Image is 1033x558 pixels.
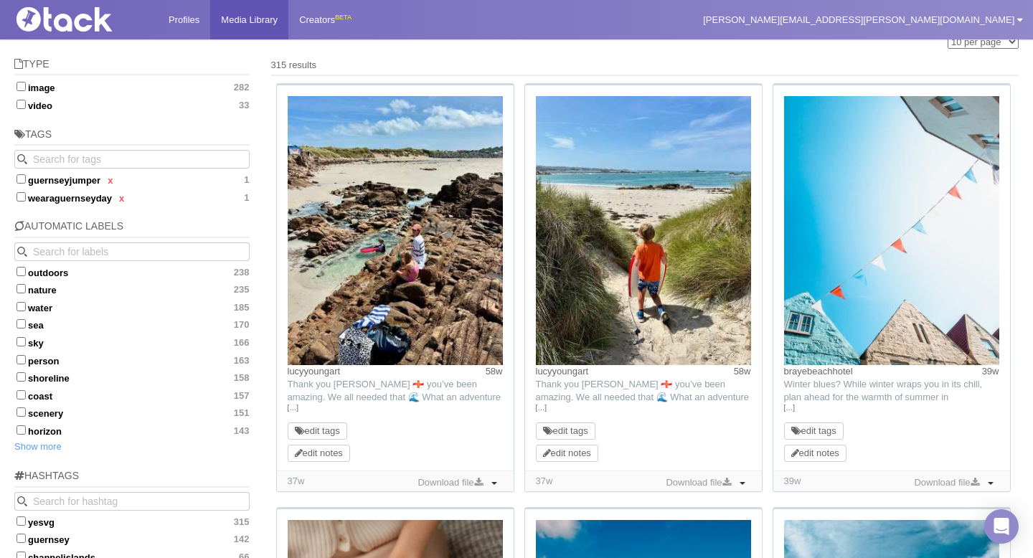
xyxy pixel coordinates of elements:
svg: Search [17,247,27,257]
a: brayebeachhotel [784,366,853,377]
input: guernsey142 [16,534,26,543]
label: person [14,353,250,367]
label: guernseyjumper [14,172,250,186]
a: Download file [662,475,734,491]
span: 33 [239,100,249,111]
span: 158 [234,372,250,384]
h5: Type [14,59,250,75]
label: wearaguernseyday [14,190,250,204]
label: coast [14,388,250,402]
time: Posted: 07/01/2025, 19:00:13 [982,365,999,378]
svg: Search [17,154,27,164]
button: Search [14,492,33,511]
a: lucyyoungart [536,366,589,377]
a: Show more [14,441,62,452]
img: Image may contain: architecture, building, outdoors, shelter, nature, urban, housing, sky, flag, ... [784,96,999,365]
label: nature [14,282,250,296]
img: Image may contain: person, walking, clothing, shorts, boy, child, male, footwear, shoe, summer, o... [536,96,751,365]
span: 166 [234,337,250,349]
span: 151 [234,407,250,419]
label: video [14,98,250,112]
input: image282 [16,82,26,91]
input: coast157 [16,390,26,399]
button: Search [14,242,33,261]
a: x [119,193,124,204]
span: 185 [234,302,250,313]
time: Posted: 29/08/2024, 12:45:46 [734,365,751,378]
a: edit tags [543,425,588,436]
input: Search for tags [14,150,250,169]
time: Added: 21/01/2025, 17:38:03 [536,476,553,486]
label: scenery [14,405,250,420]
a: […] [288,402,503,415]
span: Thank you [PERSON_NAME] 🇬🇬 you’ve been amazing. We all needed that 🌊 What an adventure 🙏 a big th... [536,379,750,454]
span: 163 [234,355,250,367]
span: 142 [234,534,250,545]
span: 235 [234,284,250,295]
div: Open Intercom Messenger [984,509,1019,544]
span: 315 [234,516,250,528]
a: edit tags [295,425,340,436]
a: lucyyoungart [288,366,341,377]
a: […] [784,402,999,415]
svg: Search [17,496,27,506]
span: Winter blues? While winter wraps you in its chill, plan ahead for the warmth of summer in [PERSON... [784,379,994,493]
a: […] [536,402,751,415]
span: 238 [234,267,250,278]
input: outdoors238 [16,267,26,276]
input: Search for labels [14,242,250,261]
h5: Automatic Labels [14,221,250,237]
a: x [108,175,113,186]
input: Search for hashtag [14,492,250,511]
input: video33 [16,100,26,109]
time: Posted: 29/08/2024, 12:45:46 [486,365,503,378]
label: guernsey [14,531,250,546]
a: Download file [414,475,486,491]
label: sea [14,317,250,331]
label: water [14,300,250,314]
button: Search [14,150,33,169]
span: Thank you [PERSON_NAME] 🇬🇬 you’ve been amazing. We all needed that 🌊 What an adventure 🙏 a big th... [288,379,501,454]
time: Added: 21/01/2025, 17:38:06 [288,476,305,486]
h5: Tags [14,129,250,146]
h5: Hashtags [14,470,250,487]
label: sky [14,335,250,349]
input: person163 [16,355,26,364]
input: sea170 [16,319,26,328]
div: 315 results [271,59,1019,72]
img: Image may contain: rock, nature, outdoors, sea, water, beach, coast, shoreline, photography, head... [288,96,503,365]
input: guernseyjumperx 1 [16,174,26,184]
label: shoreline [14,370,250,384]
a: edit notes [791,448,839,458]
input: water185 [16,302,26,311]
label: outdoors [14,265,250,279]
input: sky166 [16,337,26,346]
label: image [14,80,250,94]
input: yesvg315 [16,516,26,526]
input: wearaguernseydayx 1 [16,192,26,202]
input: horizon143 [16,425,26,435]
time: Added: 09/01/2025, 19:44:49 [784,476,801,486]
span: 143 [234,425,250,437]
span: 157 [234,390,250,402]
input: nature235 [16,284,26,293]
img: Tack [11,7,154,32]
span: 1 [244,174,249,186]
a: Download file [910,475,982,491]
span: 170 [234,319,250,331]
label: yesvg [14,514,250,529]
input: shoreline158 [16,372,26,382]
div: BETA [335,10,352,25]
span: 1 [244,192,249,204]
a: edit notes [543,448,591,458]
a: edit tags [791,425,836,436]
input: scenery151 [16,407,26,417]
span: 282 [234,82,250,93]
label: horizon [14,423,250,438]
a: edit notes [295,448,343,458]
